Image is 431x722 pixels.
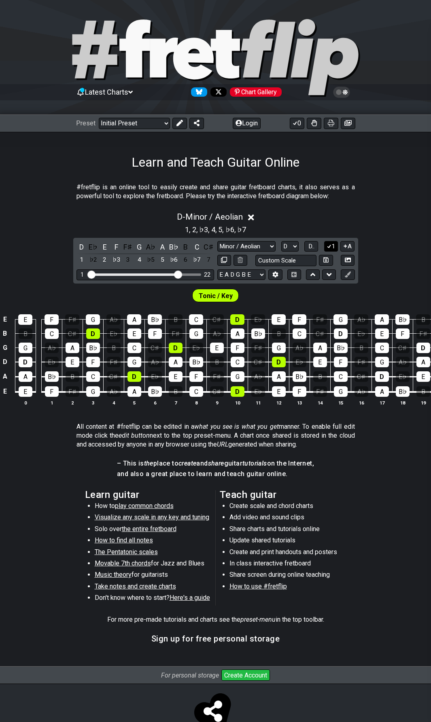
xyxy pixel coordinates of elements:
div: F♯ [107,357,121,367]
div: B♭ [86,343,100,353]
th: 7 [165,398,186,407]
div: C [231,357,244,367]
div: D [272,357,286,367]
th: 0 [15,398,36,407]
th: 2 [62,398,83,407]
li: Create and print handouts and posters [229,548,345,559]
div: F♯ [355,357,368,367]
em: share [208,459,224,467]
div: toggle pitch class [123,241,133,252]
div: C [334,371,348,382]
span: Latest Charts [85,88,128,96]
div: E [18,314,32,325]
div: G [375,357,389,367]
div: C♯ [210,314,224,325]
span: , [196,224,200,235]
div: E [272,386,286,397]
div: toggle scale degree [76,254,87,265]
div: F♯ [66,386,79,397]
div: B♭ [45,371,59,382]
span: the entire fretboard [122,525,176,533]
div: G [86,314,100,325]
div: B♭ [251,328,265,339]
div: G [231,371,244,382]
div: toggle scale degree [169,254,179,265]
th: 10 [227,398,248,407]
div: C♯ [396,343,410,353]
div: C♯ [313,328,327,339]
div: B [66,371,79,382]
div: C [189,314,203,325]
span: How to find all notes [95,536,153,544]
i: For personal storage [161,671,219,679]
div: Chart Gallery [230,87,282,97]
button: First click edit preset to enable marker editing [341,269,355,280]
button: Create Image [341,255,355,266]
div: A [375,386,389,397]
th: 3 [83,398,103,407]
div: E [416,371,430,382]
em: what you see is what you get [194,423,279,430]
div: toggle scale degree [111,254,121,265]
div: A [272,371,286,382]
span: Here's a guide [170,594,210,601]
div: C♯ [66,328,79,339]
p: All content at #fretflip can be edited in a manner. To enable full edit mode click the next to th... [76,422,355,449]
div: F [292,314,306,325]
button: 0 [290,118,304,129]
th: 15 [330,398,351,407]
div: A [66,343,79,353]
div: B♭ [148,314,162,325]
em: tutorials [242,459,267,467]
div: toggle pitch class [146,241,156,252]
span: 5 [218,224,222,235]
div: C♯ [210,386,224,397]
div: D [334,328,348,339]
li: Create scale and chord charts [229,502,345,513]
div: toggle scale degree [100,254,110,265]
div: B [169,386,183,397]
span: How to use #fretflip [229,582,287,590]
button: Create Account [221,669,270,681]
div: F [334,357,348,367]
div: E [169,371,183,382]
span: Movable 7th chords [95,559,151,567]
div: C♯ [107,371,121,382]
div: E♭ [148,371,162,382]
button: Store user defined scale [319,255,333,266]
div: A♭ [293,343,306,353]
div: A♭ [106,314,121,325]
div: F [86,357,100,367]
div: F [293,386,306,397]
div: A [313,343,327,353]
div: toggle scale degree [192,254,202,265]
div: G [86,386,100,397]
div: E [375,328,389,339]
div: A♭ [45,343,59,353]
span: Take notes and create charts [95,582,176,590]
div: E♭ [355,328,368,339]
div: A [127,386,141,397]
div: E [210,343,224,353]
div: C [189,386,203,397]
li: Update shared tutorials [229,536,345,547]
div: G [334,386,348,397]
div: F [189,371,203,382]
div: B [272,328,286,339]
div: F♯ [65,314,79,325]
em: the [144,459,153,467]
div: B [416,386,430,397]
div: D [230,314,244,325]
div: F♯ [313,386,327,397]
li: Add video and sound clips [229,513,345,524]
span: 4 [211,224,215,235]
th: 8 [186,398,206,407]
button: Toggle horizontal chord view [287,269,301,280]
div: toggle scale degree [134,254,144,265]
div: F♯ [210,371,224,382]
div: D [375,371,389,382]
button: Edit Tuning [268,269,282,280]
div: A♭ [396,357,410,367]
div: E [272,314,286,325]
span: ♭6 [225,224,234,235]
